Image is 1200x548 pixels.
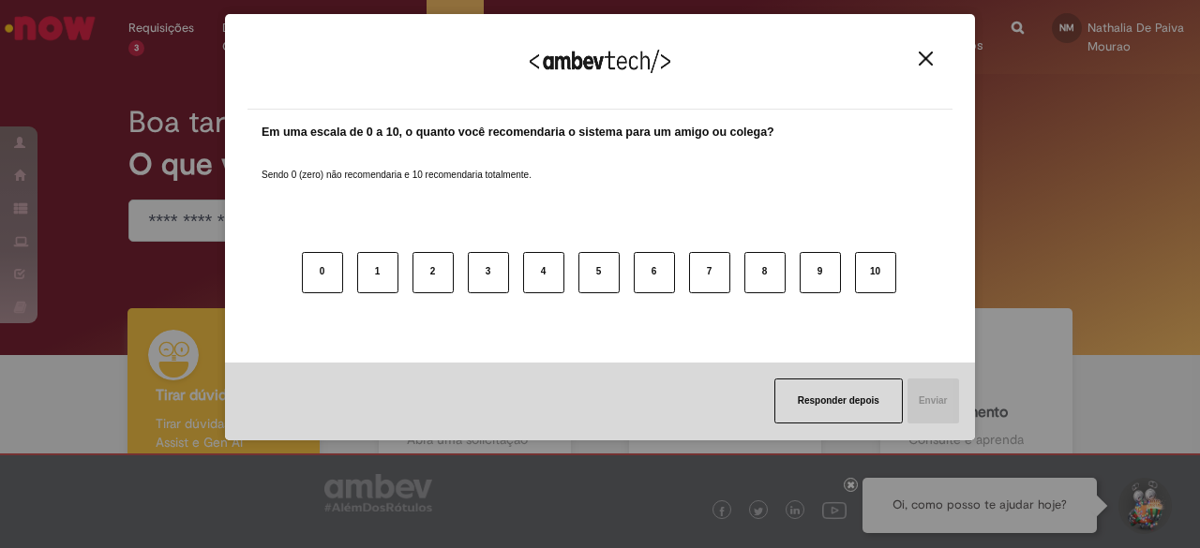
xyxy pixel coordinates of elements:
[919,52,933,66] img: Close
[262,124,774,141] label: Em uma escala de 0 a 10, o quanto você recomendaria o sistema para um amigo ou colega?
[634,252,675,293] button: 6
[302,252,343,293] button: 0
[523,252,564,293] button: 4
[412,252,454,293] button: 2
[913,51,938,67] button: Close
[744,252,786,293] button: 8
[262,146,532,182] label: Sendo 0 (zero) não recomendaria e 10 recomendaria totalmente.
[578,252,620,293] button: 5
[800,252,841,293] button: 9
[468,252,509,293] button: 3
[530,50,670,73] img: Logo Ambevtech
[855,252,896,293] button: 10
[774,378,903,423] button: Responder depois
[357,252,398,293] button: 1
[689,252,730,293] button: 7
